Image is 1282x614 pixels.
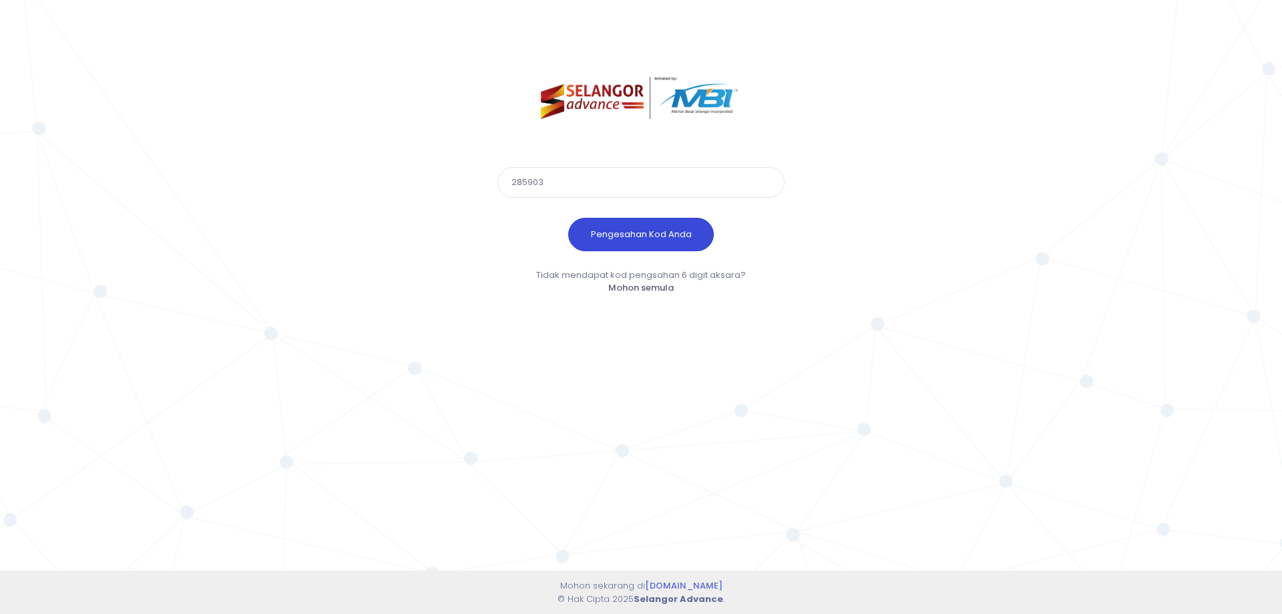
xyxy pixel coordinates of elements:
a: [DOMAIN_NAME] [645,579,722,592]
button: Pengesahan Kod Anda [568,218,714,251]
strong: Selangor Advance [634,593,723,605]
input: Kod pengesahan 6 digit aksara [497,167,785,198]
a: Mohon semula [608,281,674,294]
span: Tidak mendapat kod pengsahan 6 digit aksara? [536,269,746,281]
img: selangor-advance.png [541,77,742,119]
